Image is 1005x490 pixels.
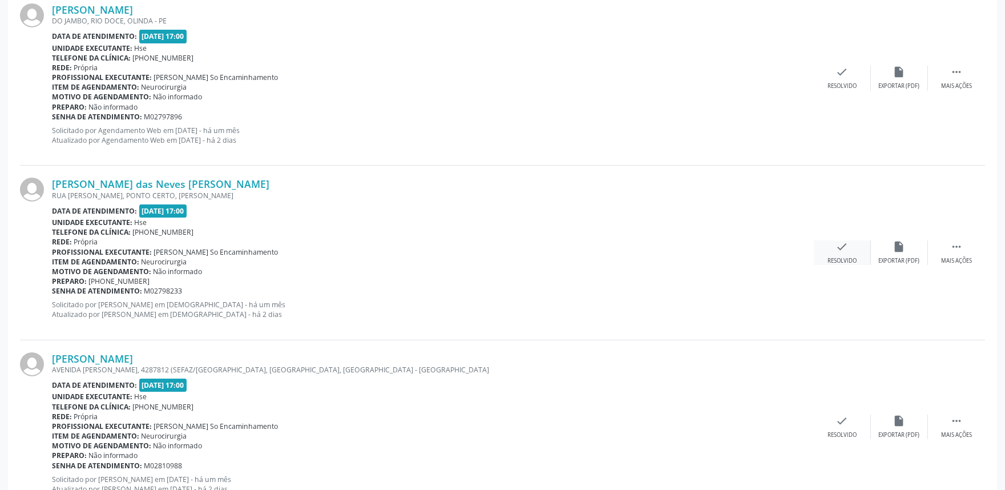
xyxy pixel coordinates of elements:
[89,451,138,460] span: Não informado
[52,112,142,122] b: Senha de atendimento:
[893,240,906,253] i: insert_drive_file
[52,178,269,190] a: [PERSON_NAME] das Neves [PERSON_NAME]
[52,53,131,63] b: Telefone da clínica:
[20,3,44,27] img: img
[144,112,183,122] span: M02797896
[52,82,139,92] b: Item de agendamento:
[154,421,279,431] span: [PERSON_NAME] So Encaminhamento
[133,53,194,63] span: [PHONE_NUMBER]
[52,451,87,460] b: Preparo:
[135,392,147,401] span: Hse
[139,204,187,218] span: [DATE] 17:00
[154,92,203,102] span: Não informado
[828,431,857,439] div: Resolvido
[154,267,203,276] span: Não informado
[828,257,857,265] div: Resolvido
[135,43,147,53] span: Hse
[52,206,137,216] b: Data de atendimento:
[950,66,963,78] i: 
[89,102,138,112] span: Não informado
[52,431,139,441] b: Item de agendamento:
[893,415,906,427] i: insert_drive_file
[89,276,150,286] span: [PHONE_NUMBER]
[142,82,187,92] span: Neurocirurgia
[52,3,133,16] a: [PERSON_NAME]
[941,431,972,439] div: Mais ações
[74,63,98,73] span: Própria
[74,237,98,247] span: Própria
[144,461,183,471] span: M02810988
[52,73,152,82] b: Profissional executante:
[52,276,87,286] b: Preparo:
[941,82,972,90] div: Mais ações
[52,43,132,53] b: Unidade executante:
[52,461,142,471] b: Senha de atendimento:
[52,441,151,451] b: Motivo de agendamento:
[836,66,849,78] i: check
[139,379,187,392] span: [DATE] 17:00
[52,300,814,319] p: Solicitado por [PERSON_NAME] em [DEMOGRAPHIC_DATA] - há um mês Atualizado por [PERSON_NAME] em [D...
[135,218,147,227] span: Hse
[879,82,920,90] div: Exportar (PDF)
[836,240,849,253] i: check
[52,102,87,112] b: Preparo:
[154,441,203,451] span: Não informado
[52,191,814,200] div: RUA [PERSON_NAME], PONTO CERTO, [PERSON_NAME]
[950,240,963,253] i: 
[142,257,187,267] span: Neurocirurgia
[139,30,187,43] span: [DATE] 17:00
[52,257,139,267] b: Item de agendamento:
[52,16,814,26] div: DO JAMBO, RIO DOCE, OLINDA - PE
[950,415,963,427] i: 
[154,73,279,82] span: [PERSON_NAME] So Encaminhamento
[20,352,44,376] img: img
[142,431,187,441] span: Neurocirurgia
[133,402,194,412] span: [PHONE_NUMBER]
[52,31,137,41] b: Data de atendimento:
[52,286,142,296] b: Senha de atendimento:
[828,82,857,90] div: Resolvido
[52,247,152,257] b: Profissional executante:
[52,267,151,276] b: Motivo de agendamento:
[52,412,72,421] b: Rede:
[52,92,151,102] b: Motivo de agendamento:
[52,380,137,390] b: Data de atendimento:
[52,421,152,431] b: Profissional executante:
[20,178,44,202] img: img
[52,365,814,375] div: AVENIDA [PERSON_NAME], 4287812 (SEFAZ/[GEOGRAPHIC_DATA], [GEOGRAPHIC_DATA], [GEOGRAPHIC_DATA] - [...
[879,431,920,439] div: Exportar (PDF)
[74,412,98,421] span: Própria
[154,247,279,257] span: [PERSON_NAME] So Encaminhamento
[52,126,814,145] p: Solicitado por Agendamento Web em [DATE] - há um mês Atualizado por Agendamento Web em [DATE] - h...
[879,257,920,265] div: Exportar (PDF)
[893,66,906,78] i: insert_drive_file
[52,218,132,227] b: Unidade executante:
[52,352,133,365] a: [PERSON_NAME]
[133,227,194,237] span: [PHONE_NUMBER]
[836,415,849,427] i: check
[52,402,131,412] b: Telefone da clínica:
[52,227,131,237] b: Telefone da clínica:
[144,286,183,296] span: M02798233
[52,237,72,247] b: Rede:
[52,63,72,73] b: Rede:
[941,257,972,265] div: Mais ações
[52,392,132,401] b: Unidade executante:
